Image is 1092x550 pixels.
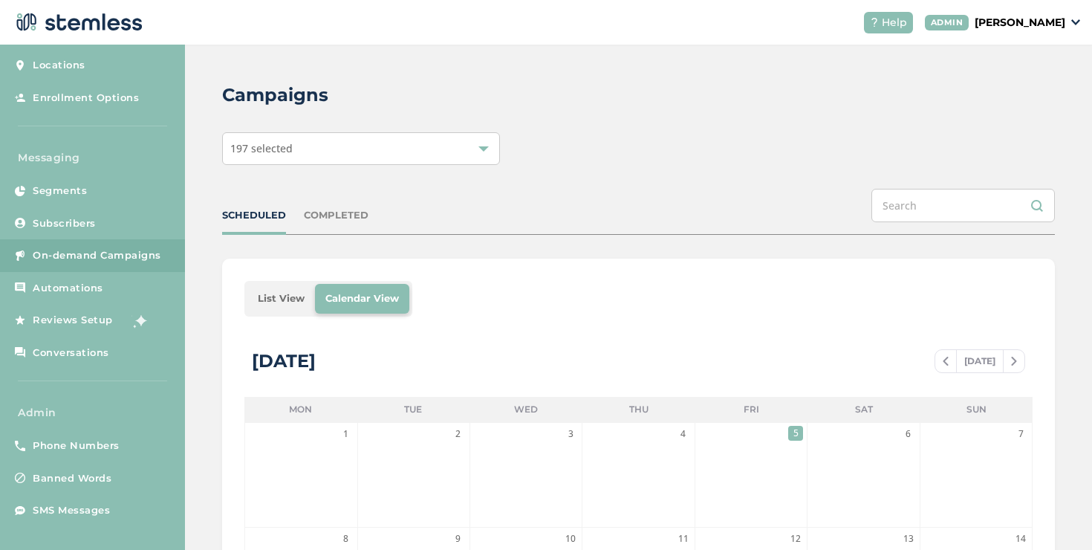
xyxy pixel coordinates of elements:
[252,348,316,375] div: [DATE]
[33,439,120,453] span: Phone Numbers
[901,427,916,441] span: 6
[33,471,111,486] span: Banned Words
[33,91,139,106] span: Enrollment Options
[357,397,470,422] li: Tue
[975,15,1065,30] p: [PERSON_NAME]
[33,216,96,231] span: Subscribers
[563,531,578,546] span: 10
[563,427,578,441] span: 3
[33,313,113,328] span: Reviews Setup
[956,350,1004,372] span: [DATE]
[1018,479,1092,550] iframe: Chat Widget
[676,531,691,546] span: 11
[1013,427,1028,441] span: 7
[33,503,110,518] span: SMS Messages
[33,248,161,263] span: On-demand Campaigns
[807,397,920,422] li: Sat
[339,427,354,441] span: 1
[882,15,907,30] span: Help
[451,427,466,441] span: 2
[124,305,154,335] img: glitter-stars-b7820f95.gif
[451,531,466,546] span: 9
[870,18,879,27] img: icon-help-white-03924b79.svg
[925,15,969,30] div: ADMIN
[33,184,87,198] span: Segments
[339,531,354,546] span: 8
[676,427,691,441] span: 4
[920,397,1033,422] li: Sun
[247,284,315,314] li: List View
[222,208,286,223] div: SCHEDULED
[12,7,143,37] img: logo-dark-0685b13c.svg
[33,58,85,73] span: Locations
[230,141,293,155] span: 197 selected
[943,357,949,366] img: icon-chevron-left-b8c47ebb.svg
[315,284,409,314] li: Calendar View
[469,397,582,422] li: Wed
[901,531,916,546] span: 13
[33,346,109,360] span: Conversations
[1011,357,1017,366] img: icon-chevron-right-bae969c5.svg
[695,397,807,422] li: Fri
[871,189,1055,222] input: Search
[33,281,103,296] span: Automations
[1071,19,1080,25] img: icon_down-arrow-small-66adaf34.svg
[222,82,328,109] h2: Campaigns
[788,426,803,441] span: 5
[788,531,803,546] span: 12
[304,208,368,223] div: COMPLETED
[582,397,695,422] li: Thu
[244,397,357,422] li: Mon
[1013,531,1028,546] span: 14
